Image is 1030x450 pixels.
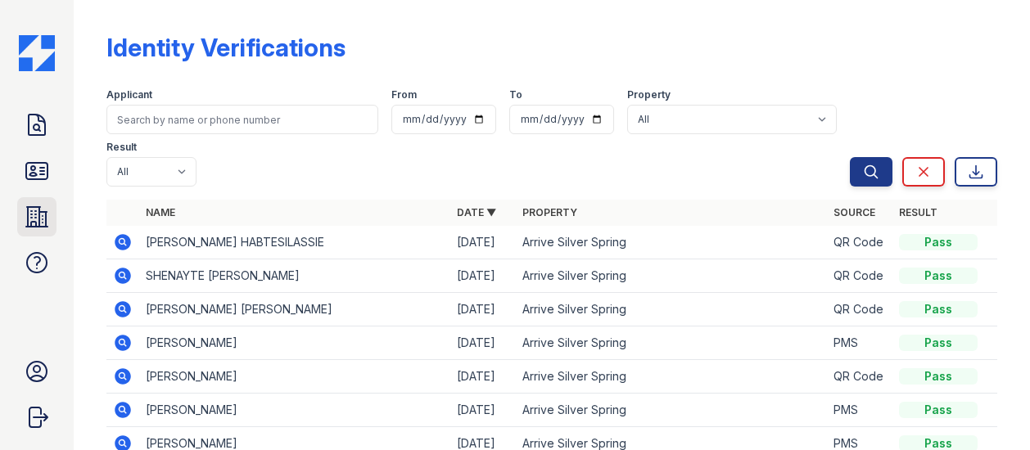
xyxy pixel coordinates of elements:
[139,226,450,259] td: [PERSON_NAME] HABTESILASSIE
[899,206,937,218] a: Result
[899,234,978,250] div: Pass
[899,301,978,317] div: Pass
[450,326,516,360] td: [DATE]
[106,105,378,134] input: Search by name or phone number
[833,206,875,218] a: Source
[450,259,516,293] td: [DATE]
[827,326,892,360] td: PMS
[106,33,346,62] div: Identity Verifications
[516,360,827,394] td: Arrive Silver Spring
[899,268,978,284] div: Pass
[627,88,671,101] label: Property
[139,326,450,360] td: [PERSON_NAME]
[522,206,577,218] a: Property
[457,206,496,218] a: Date ▼
[450,293,516,326] td: [DATE]
[827,394,892,427] td: PMS
[450,226,516,259] td: [DATE]
[391,88,417,101] label: From
[509,88,522,101] label: To
[516,293,827,326] td: Arrive Silver Spring
[516,326,827,360] td: Arrive Silver Spring
[139,259,450,293] td: SHENAYTE [PERSON_NAME]
[450,394,516,427] td: [DATE]
[139,293,450,326] td: [PERSON_NAME] [PERSON_NAME]
[106,88,152,101] label: Applicant
[19,35,55,71] img: CE_Icon_Blue-c292c112584629df590d857e76928e9f676e5b41ef8f769ba2f05ee15b207248.png
[827,293,892,326] td: QR Code
[106,141,137,154] label: Result
[899,335,978,351] div: Pass
[827,360,892,394] td: QR Code
[827,259,892,293] td: QR Code
[450,360,516,394] td: [DATE]
[516,394,827,427] td: Arrive Silver Spring
[516,259,827,293] td: Arrive Silver Spring
[899,402,978,418] div: Pass
[139,360,450,394] td: [PERSON_NAME]
[899,368,978,385] div: Pass
[139,394,450,427] td: [PERSON_NAME]
[146,206,175,218] a: Name
[516,226,827,259] td: Arrive Silver Spring
[827,226,892,259] td: QR Code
